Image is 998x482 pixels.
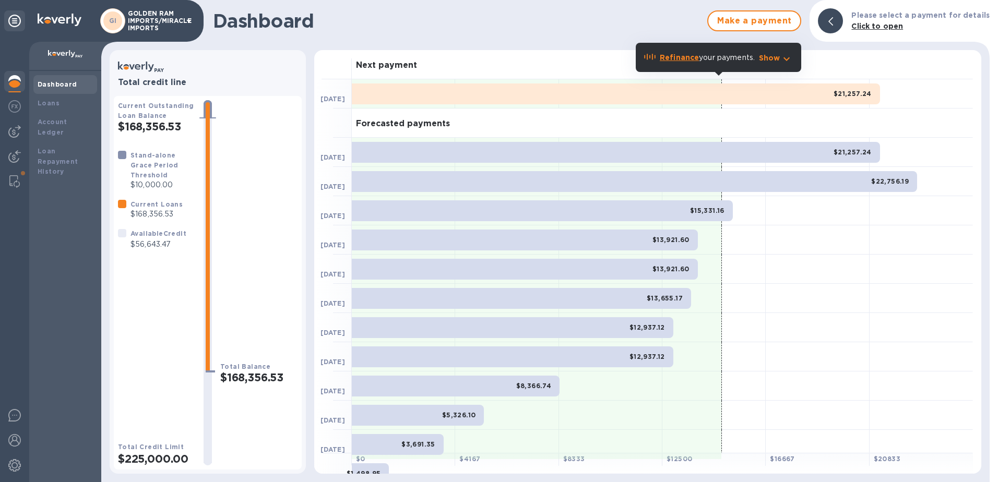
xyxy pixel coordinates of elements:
h3: Next payment [356,61,417,70]
b: $13,921.60 [652,236,690,244]
h2: $168,356.53 [118,120,195,133]
img: Foreign exchange [8,100,21,113]
b: $12,937.12 [629,353,665,360]
b: [DATE] [320,387,345,395]
b: Total Credit Limit [118,443,184,451]
b: [DATE] [320,95,345,103]
p: Show [759,53,780,63]
b: $13,655.17 [647,294,683,302]
h3: Forecasted payments [356,119,450,129]
b: [DATE] [320,358,345,366]
h1: Dashboard [213,10,702,32]
b: Current Outstanding Loan Balance [118,102,194,119]
b: Refinance [660,53,699,62]
b: [DATE] [320,299,345,307]
b: $3,691.35 [401,440,435,448]
b: Account Ledger [38,118,67,136]
b: $12,937.12 [629,323,665,331]
b: $1,498.95 [347,469,381,477]
b: [DATE] [320,329,345,336]
p: $168,356.53 [130,209,183,220]
b: Stand-alone Grace Period Threshold [130,151,179,179]
b: $22,756.19 [871,177,909,185]
img: Logo [38,14,81,26]
h2: $225,000.00 [118,452,195,465]
b: Loan Repayment History [38,147,78,176]
b: Available Credit [130,230,186,237]
b: $8,366.74 [516,382,552,390]
b: [DATE] [320,212,345,220]
b: Please select a payment for details [851,11,990,19]
p: $10,000.00 [130,179,195,190]
h2: $168,356.53 [220,371,298,384]
b: GI [109,17,117,25]
h3: Total credit line [118,78,298,88]
b: [DATE] [320,270,345,278]
b: $15,331.16 [690,207,724,214]
b: $13,921.60 [652,265,690,273]
b: [DATE] [320,183,345,190]
b: [DATE] [320,241,345,249]
b: [DATE] [320,416,345,424]
span: Make a payment [717,15,792,27]
b: $21,257.24 [834,90,872,98]
b: Total Balance [220,363,270,370]
button: Make a payment [707,10,801,31]
button: Show [759,53,793,63]
b: $ 20833 [874,455,900,463]
div: Unpin categories [4,10,25,31]
p: $56,643.47 [130,239,186,250]
b: $ 16667 [770,455,794,463]
b: $21,257.24 [834,148,872,156]
b: Click to open [851,22,903,30]
b: Current Loans [130,200,183,208]
p: your payments. [660,52,755,63]
b: Dashboard [38,80,77,88]
b: [DATE] [320,445,345,453]
b: $5,326.10 [442,411,476,419]
b: Loans [38,99,60,107]
p: GOLDEN RAM IMPORTS/MIRACLE IMPORTS [128,10,180,32]
b: [DATE] [320,153,345,161]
